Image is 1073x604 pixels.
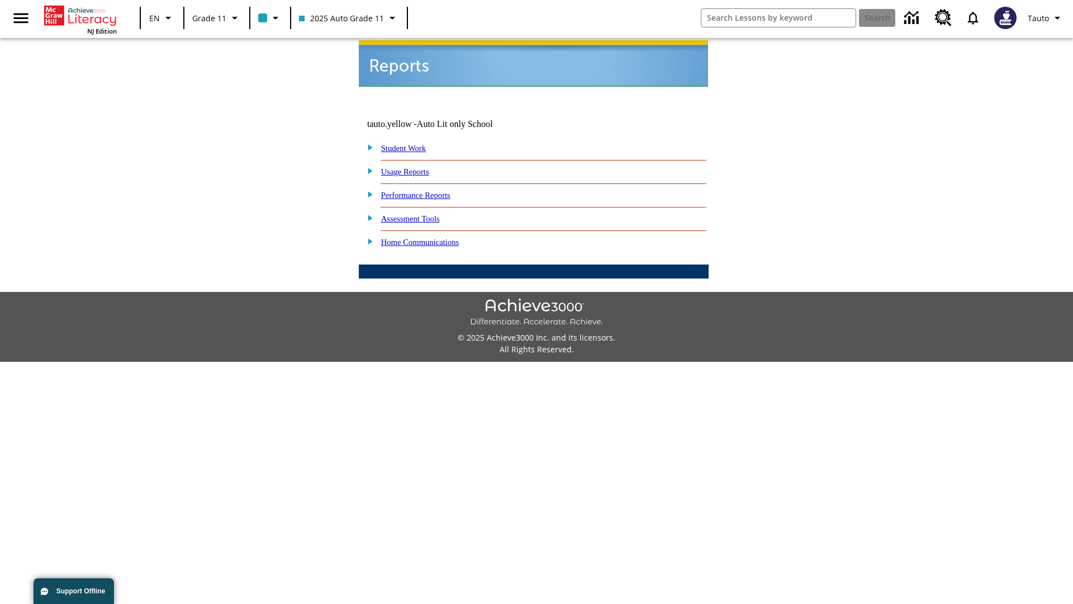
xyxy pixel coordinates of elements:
[362,236,373,246] img: plus.gif
[994,7,1017,29] img: Avatar
[1028,12,1049,24] span: Tauto
[381,238,459,247] a: Home Communications
[362,213,373,223] img: plus.gif
[295,8,403,28] button: Class: 2025 Auto Grade 11, Select your class
[417,119,493,129] nobr: Auto Lit only School
[188,8,246,28] button: Grade: Grade 11, Select a grade
[299,12,384,24] span: 2025 Auto Grade 11
[34,578,114,604] button: Support Offline
[958,3,987,32] a: Notifications
[4,2,37,35] button: Open side menu
[928,3,958,33] a: Resource Center, Will open in new tab
[362,142,373,152] img: plus.gif
[192,12,226,24] span: Grade 11
[149,12,160,24] span: EN
[362,166,373,176] img: plus.gif
[362,189,373,199] img: plus.gif
[367,119,573,129] td: tauto.yellow -
[44,3,117,35] div: Home
[898,3,928,34] a: Data Center
[144,8,180,28] button: Language: EN, Select a language
[381,191,450,200] a: Performance Reports
[701,9,856,27] input: search field
[254,8,287,28] button: Class color is light blue. Change class color
[470,299,603,327] img: Achieve3000 Differentiate Accelerate Achieve
[87,27,117,35] span: NJ Edition
[381,144,426,153] a: Student Work
[381,167,429,176] a: Usage Reports
[1023,8,1069,28] button: Profile/Settings
[56,587,105,595] span: Support Offline
[987,3,1023,32] button: Select a new avatar
[359,40,708,87] img: header
[381,214,440,223] a: Assessment Tools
